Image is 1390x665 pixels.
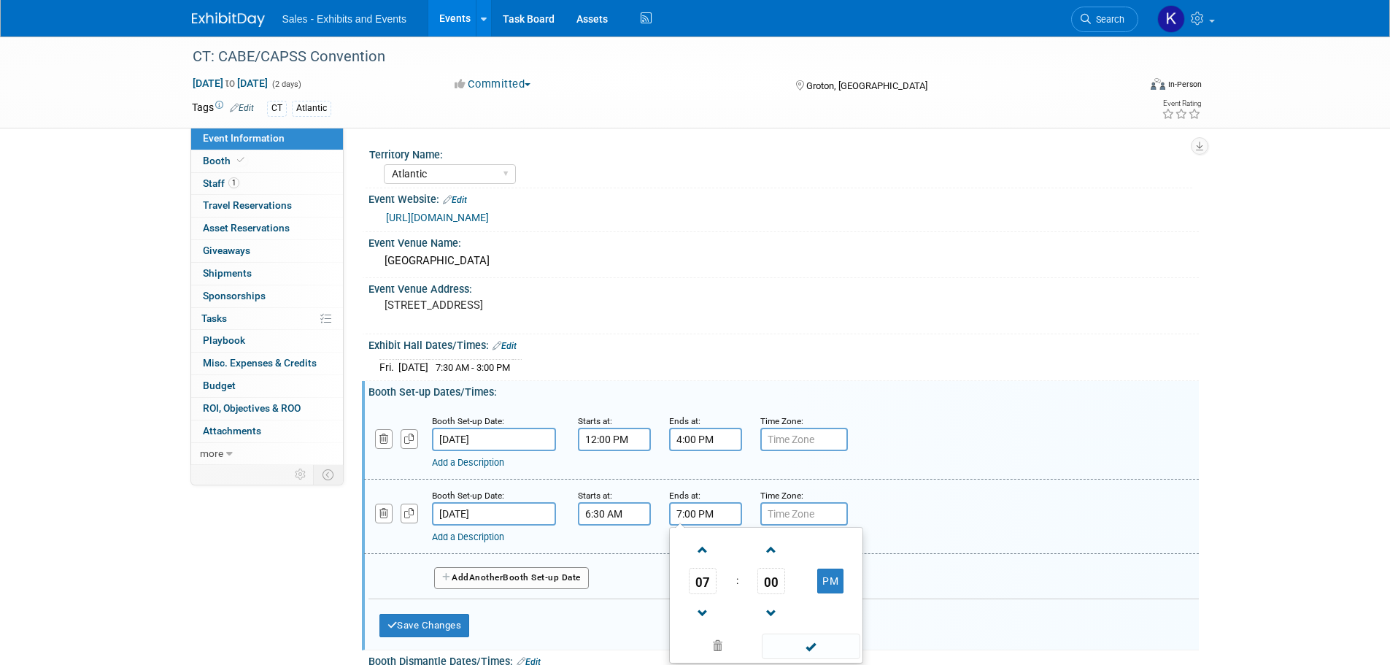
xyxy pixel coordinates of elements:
a: Playbook [191,330,343,352]
td: : [733,568,741,594]
a: Decrement Minute [757,594,785,631]
span: Playbook [203,334,245,346]
span: 7:30 AM - 3:00 PM [436,362,510,373]
pre: [STREET_ADDRESS] [385,299,698,312]
span: (2 days) [271,80,301,89]
a: [URL][DOMAIN_NAME] [386,212,489,223]
img: Kara Haven [1157,5,1185,33]
button: Committed [449,77,536,92]
a: Add a Description [432,531,504,542]
span: Budget [203,380,236,391]
div: Event Venue Address: [368,278,1199,296]
div: CT: CABE/CAPSS Convention [188,44,1116,70]
a: Booth [191,150,343,172]
a: Travel Reservations [191,195,343,217]
button: Save Changes [379,614,470,637]
a: Edit [230,103,254,113]
span: Misc. Expenses & Credits [203,357,317,369]
div: Booth Set-up Dates/Times: [368,381,1199,399]
small: Time Zone: [760,491,803,501]
input: Time Zone [760,502,848,526]
td: Personalize Event Tab Strip [288,465,314,484]
div: Event Rating [1162,100,1201,107]
a: Budget [191,375,343,397]
span: Attachments [203,425,261,437]
a: ROI, Objectives & ROO [191,398,343,420]
a: Done [760,637,861,658]
span: Sales - Exhibits and Events [282,13,406,25]
small: Ends at: [669,491,700,501]
span: Pick Minute [757,568,785,594]
a: Attachments [191,420,343,442]
small: Ends at: [669,416,700,426]
input: Start Time [578,502,651,526]
a: more [191,443,343,465]
span: Another [469,572,503,583]
small: Time Zone: [760,416,803,426]
td: Tags [192,100,254,117]
a: Asset Reservations [191,218,343,239]
small: Starts at: [578,491,612,501]
a: Increment Minute [757,531,785,568]
a: Edit [443,195,467,205]
td: Toggle Event Tabs [313,465,343,484]
div: Atlantic [292,101,331,116]
a: Event Information [191,128,343,150]
span: Groton, [GEOGRAPHIC_DATA] [806,80,927,91]
small: Booth Set-up Date: [432,416,504,426]
a: Edit [493,341,517,351]
span: Event Information [203,132,285,144]
button: PM [817,569,843,593]
input: Start Time [578,428,651,451]
div: [GEOGRAPHIC_DATA] [379,250,1188,272]
span: Asset Reservations [203,222,290,234]
div: Event Venue Name: [368,232,1199,250]
a: Giveaways [191,240,343,262]
span: ROI, Objectives & ROO [203,402,301,414]
input: Time Zone [760,428,848,451]
input: End Time [669,428,742,451]
span: more [200,447,223,459]
input: Date [432,502,556,526]
span: Pick Hour [689,568,717,594]
span: Sponsorships [203,290,266,301]
td: Fri. [379,359,398,374]
a: Misc. Expenses & Credits [191,353,343,374]
i: Booth reservation complete [237,156,244,164]
img: Format-Inperson.png [1151,78,1165,90]
span: Search [1091,14,1124,25]
span: [DATE] [DATE] [192,77,269,90]
div: In-Person [1167,79,1202,90]
span: Staff [203,177,239,189]
span: Shipments [203,267,252,279]
a: Add a Description [432,457,504,468]
small: Starts at: [578,416,612,426]
a: Sponsorships [191,285,343,307]
td: [DATE] [398,359,428,374]
span: Booth [203,155,247,166]
span: Travel Reservations [203,199,292,211]
a: Search [1071,7,1138,32]
button: AddAnotherBooth Set-up Date [434,567,589,589]
a: Clear selection [673,637,763,657]
a: Shipments [191,263,343,285]
span: Giveaways [203,245,250,256]
a: Staff1 [191,173,343,195]
div: CT [267,101,287,116]
div: Territory Name: [369,144,1192,162]
span: Tasks [201,312,227,324]
span: 1 [228,177,239,188]
input: Date [432,428,556,451]
small: Booth Set-up Date: [432,491,504,501]
div: Event Format [1052,76,1202,98]
a: Tasks [191,308,343,330]
input: End Time [669,502,742,526]
div: Exhibit Hall Dates/Times: [368,334,1199,353]
a: Decrement Hour [689,594,717,631]
div: Event Website: [368,188,1199,207]
a: Increment Hour [689,531,717,568]
img: ExhibitDay [192,12,265,27]
span: to [223,77,237,89]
